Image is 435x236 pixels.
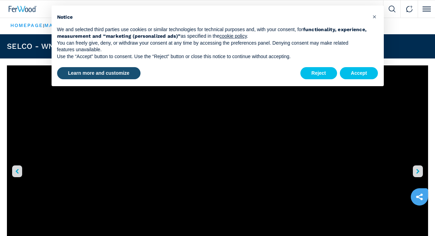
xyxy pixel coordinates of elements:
[57,26,367,40] p: We and selected third parties use cookies or similar technologies for technical purposes and, wit...
[57,53,367,60] p: Use the “Accept” button to consent. Use the “Reject” button or close this notice to continue with...
[12,165,22,177] button: left-button
[411,188,428,206] a: sharethis
[57,14,367,21] h2: Notice
[43,23,44,28] span: |
[406,6,413,12] img: Contact us
[9,6,37,12] img: Ferwood
[372,12,377,21] span: ×
[389,6,396,12] img: Search
[418,0,435,18] button: Click to toggle menu
[369,11,380,22] button: Close this notice
[44,22,75,28] a: machines
[300,67,337,80] button: Reject
[340,67,378,80] button: Accept
[413,165,423,177] button: right-button
[57,40,367,53] p: You can freely give, deny, or withdraw your consent at any time by accessing the preferences pane...
[406,205,430,231] iframe: Chat
[57,67,141,80] button: Learn more and customize
[10,22,43,28] a: HOMEPAGE
[219,33,247,39] a: cookie policy
[7,43,75,50] h1: SELCO - WNT 750
[57,27,367,39] strong: functionality, experience, measurement and “marketing (personalized ads)”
